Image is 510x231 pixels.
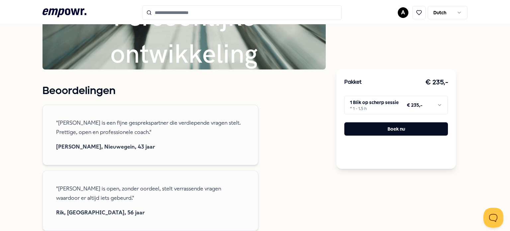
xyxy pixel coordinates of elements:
[42,83,326,99] h1: Beoordelingen
[56,184,245,203] span: "[PERSON_NAME] is open, zonder oordeel, stelt verrassende vragen waardoor er altijd iets gebeurd."
[56,118,245,137] span: "[PERSON_NAME] is een fijne gesprekspartner die verdiepende vragen stelt. Prettige, open en profe...
[344,122,448,136] button: Boek nu
[344,78,362,87] h3: Pakket
[56,208,245,217] span: Rik, [GEOGRAPHIC_DATA], 56 jaar
[425,77,448,88] h3: € 235,-
[483,208,503,228] iframe: Help Scout Beacon - Open
[398,7,408,18] button: A
[56,142,245,152] span: [PERSON_NAME], Nieuwegein, 43 jaar
[142,5,342,20] input: Search for products, categories or subcategories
